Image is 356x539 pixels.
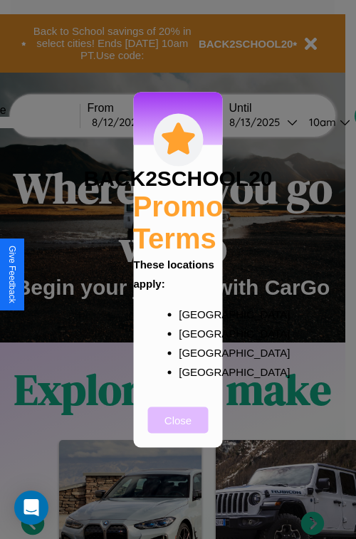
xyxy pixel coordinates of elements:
[179,323,206,342] p: [GEOGRAPHIC_DATA]
[179,304,206,323] p: [GEOGRAPHIC_DATA]
[7,246,17,303] div: Give Feedback
[179,342,206,362] p: [GEOGRAPHIC_DATA]
[134,258,214,289] b: These locations apply:
[14,491,48,525] div: Open Intercom Messenger
[133,190,224,254] h2: Promo Terms
[83,166,272,190] h3: BACK2SCHOOL20
[148,407,209,433] button: Close
[179,362,206,381] p: [GEOGRAPHIC_DATA]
